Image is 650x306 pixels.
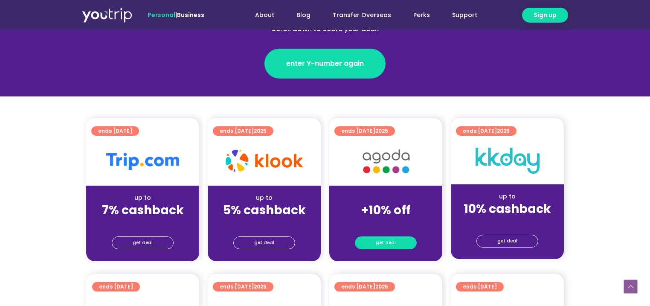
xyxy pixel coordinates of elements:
[215,218,314,227] div: (for stays only)
[93,218,192,227] div: (for stays only)
[497,235,517,247] span: get deal
[476,235,538,248] a: get deal
[534,11,557,20] span: Sign up
[463,282,497,291] span: ends [DATE]
[264,49,386,79] a: enter Y-number again
[91,126,139,136] a: ends [DATE]
[99,282,133,291] span: ends [DATE]
[355,236,417,249] a: get deal
[92,282,140,291] a: ends [DATE]
[177,11,204,19] a: Business
[233,236,295,249] a: get deal
[464,201,551,217] strong: 10% cashback
[497,127,510,134] span: 2025
[341,126,388,136] span: ends [DATE]
[361,202,411,219] strong: +10% off
[441,7,488,23] a: Support
[215,193,314,202] div: up to
[341,282,388,291] span: ends [DATE]
[322,7,402,23] a: Transfer Overseas
[112,236,174,249] a: get deal
[334,126,395,136] a: ends [DATE]2025
[254,127,267,134] span: 2025
[336,218,435,227] div: (for stays only)
[334,282,395,291] a: ends [DATE]2025
[375,283,388,290] span: 2025
[254,237,274,249] span: get deal
[148,11,204,19] span: |
[93,193,192,202] div: up to
[375,127,388,134] span: 2025
[376,237,396,249] span: get deal
[522,8,568,23] a: Sign up
[458,217,557,226] div: (for stays only)
[102,202,184,219] strong: 7% cashback
[213,126,273,136] a: ends [DATE]2025
[458,192,557,201] div: up to
[285,7,322,23] a: Blog
[463,126,510,136] span: ends [DATE]
[456,282,504,291] a: ends [DATE]
[220,126,267,136] span: ends [DATE]
[286,58,364,69] span: enter Y-number again
[456,126,517,136] a: ends [DATE]2025
[213,282,273,291] a: ends [DATE]2025
[223,202,306,219] strong: 5% cashback
[148,11,175,19] span: Personal
[227,7,488,23] nav: Menu
[220,282,267,291] span: ends [DATE]
[254,283,267,290] span: 2025
[378,193,394,202] span: up to
[244,7,285,23] a: About
[133,237,153,249] span: get deal
[98,126,132,136] span: ends [DATE]
[402,7,441,23] a: Perks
